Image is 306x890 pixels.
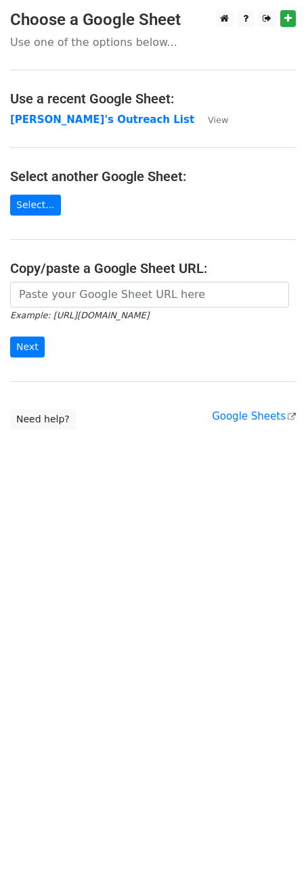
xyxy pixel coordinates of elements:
small: View [208,115,228,125]
a: [PERSON_NAME]'s Outreach List [10,114,194,126]
input: Paste your Google Sheet URL here [10,282,289,307]
p: Use one of the options below... [10,35,296,49]
a: View [194,114,228,126]
h3: Choose a Google Sheet [10,10,296,30]
a: Google Sheets [212,410,296,422]
input: Next [10,337,45,357]
h4: Use a recent Google Sheet: [10,91,296,107]
h4: Copy/paste a Google Sheet URL: [10,260,296,276]
h4: Select another Google Sheet: [10,168,296,184]
a: Need help? [10,409,76,430]
a: Select... [10,195,61,216]
small: Example: [URL][DOMAIN_NAME] [10,310,149,320]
